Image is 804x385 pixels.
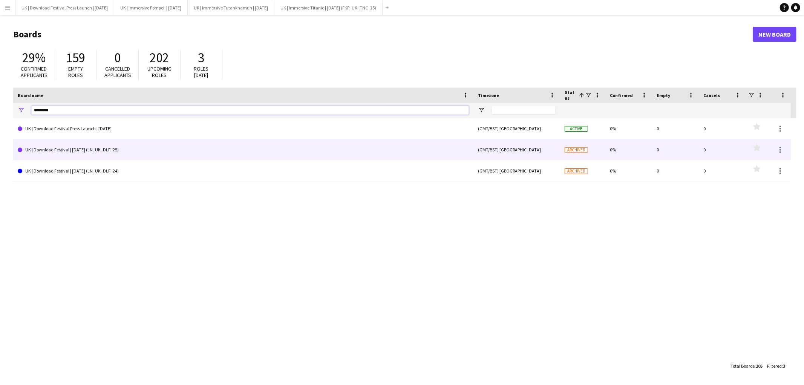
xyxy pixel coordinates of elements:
h1: Boards [13,29,753,40]
div: 0% [605,160,652,181]
span: Active [565,126,588,132]
span: 0 [115,49,121,66]
div: 0% [605,118,652,139]
input: Timezone Filter Input [492,106,556,115]
span: 3 [783,363,785,369]
button: UK | Immersive Tutankhamun | [DATE] [188,0,274,15]
span: Status [565,89,576,101]
span: 29% [22,49,46,66]
a: UK | Download Festival Press Launch | [DATE] [18,118,469,139]
span: Cancels [703,92,720,98]
span: 202 [150,49,169,66]
a: UK | Download Festival | [DATE] (LN_UK_DLF_24) [18,160,469,182]
span: Cancelled applicants [104,65,131,79]
a: UK | Download Festival | [DATE] (LN_UK_DLF_25) [18,139,469,160]
div: (GMT/BST) [GEOGRAPHIC_DATA] [473,139,560,160]
div: 0 [699,139,746,160]
div: : [730,359,763,373]
div: (GMT/BST) [GEOGRAPHIC_DATA] [473,160,560,181]
span: Confirmed [610,92,633,98]
span: Empty roles [69,65,83,79]
span: Board name [18,92,43,98]
div: 0 [652,118,699,139]
span: Timezone [478,92,499,98]
div: 0 [699,118,746,139]
button: UK | Immersive Pompeii | [DATE] [114,0,188,15]
span: Total Boards [730,363,755,369]
div: (GMT/BST) [GEOGRAPHIC_DATA] [473,118,560,139]
span: Roles [DATE] [194,65,209,79]
span: Upcoming roles [147,65,172,79]
button: Open Filter Menu [478,107,485,114]
button: UK | Download Festival Press Launch | [DATE] [15,0,114,15]
span: 159 [66,49,86,66]
div: 0 [699,160,746,181]
input: Board name Filter Input [31,106,469,115]
span: Empty [657,92,670,98]
div: 0 [652,139,699,160]
button: Open Filter Menu [18,107,25,114]
div: 0 [652,160,699,181]
span: Filtered [767,363,782,369]
a: New Board [753,27,796,42]
button: UK | Immersive Titanic | [DATE] (FKP_UK_TNC_25) [274,0,383,15]
span: 3 [198,49,205,66]
span: Archived [565,147,588,153]
span: Confirmed applicants [21,65,47,79]
span: Archived [565,168,588,174]
span: 105 [756,363,763,369]
div: : [767,359,785,373]
div: 0% [605,139,652,160]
